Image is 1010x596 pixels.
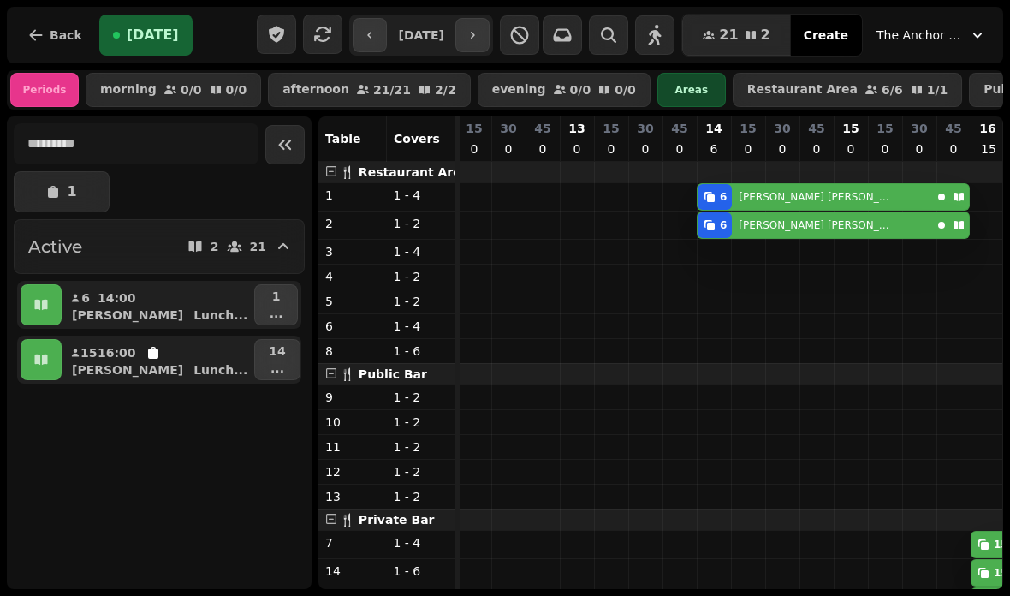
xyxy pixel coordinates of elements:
p: 15 [842,120,858,137]
p: [PERSON_NAME] [PERSON_NAME] [739,218,895,232]
p: 15 [603,120,619,137]
div: Areas [657,73,726,107]
p: 13 [568,120,585,137]
button: 212 [682,15,790,56]
p: [PERSON_NAME] [72,361,183,378]
p: 21 [250,241,266,253]
p: 1 - 4 [394,187,449,204]
p: 3 [325,243,380,260]
p: 0 [639,140,652,158]
p: morning [100,83,157,97]
p: 1 - 6 [394,343,449,360]
p: 9 [325,389,380,406]
p: Lunch ... [193,307,247,324]
button: [DATE] [99,15,193,56]
span: [DATE] [127,28,179,42]
p: afternoon [282,83,349,97]
p: 45 [671,120,687,137]
p: ... [270,305,283,322]
p: 1 - 2 [394,488,449,505]
p: 30 [911,120,927,137]
p: 0 [878,140,892,158]
p: 16:00 [98,344,136,361]
p: 1 - 2 [394,268,449,285]
p: 45 [534,120,550,137]
p: 14 [269,343,285,360]
p: 0 [912,140,926,158]
h2: Active [28,235,82,259]
p: 0 [570,140,584,158]
p: 14 [705,120,722,137]
p: 0 / 0 [226,84,247,96]
p: 21 / 21 [373,84,411,96]
p: 8 [325,343,380,360]
p: 15 [80,344,91,361]
p: 1 - 2 [394,463,449,480]
button: morning0/00/0 [86,73,261,107]
p: ... [269,360,285,377]
p: 5 [325,293,380,310]
p: [PERSON_NAME] [72,307,183,324]
p: 30 [637,120,653,137]
p: 1 / 1 [927,84,948,96]
p: 6 / 6 [882,84,903,96]
span: Back [50,29,82,41]
span: 21 [719,28,738,42]
p: 1 [325,187,380,204]
p: evening [492,83,546,97]
p: 6 [707,140,721,158]
p: 2 / 2 [435,84,456,96]
p: 6 [325,318,380,335]
p: 10 [325,414,380,431]
p: 1 [67,185,76,199]
p: 1 - 4 [394,534,449,551]
p: 30 [774,120,790,137]
button: Back [14,15,96,56]
p: 12 [325,463,380,480]
button: 14... [254,339,300,380]
span: 🍴 Private Bar [340,513,435,527]
p: 1 [270,288,283,305]
p: 45 [808,120,824,137]
span: Table [325,132,361,146]
button: 1516:00[PERSON_NAME]Lunch... [65,339,251,380]
p: 4 [325,268,380,285]
p: 0 / 0 [570,84,591,96]
button: 1 [14,171,110,212]
p: 30 [500,120,516,137]
p: 1 - 6 [394,563,449,580]
div: 6 [720,218,727,232]
button: Active221 [14,219,305,274]
span: The Anchor Inn [876,27,962,44]
div: 15 [994,538,1008,551]
div: 6 [720,190,727,204]
p: 0 [673,140,686,158]
p: 0 / 0 [615,84,636,96]
button: 614:00[PERSON_NAME]Lunch... [65,284,251,325]
p: 0 / 0 [181,84,202,96]
p: 15 [466,120,482,137]
p: 11 [325,438,380,456]
p: 0 [810,140,823,158]
p: 14:00 [98,289,136,307]
p: 7 [325,534,380,551]
p: 15 [740,120,756,137]
p: 0 [947,140,960,158]
p: 0 [775,140,789,158]
button: Restaurant Area6/61/1 [733,73,963,107]
p: [PERSON_NAME] [PERSON_NAME] [739,190,895,204]
div: 15 [994,566,1008,580]
span: Covers [394,132,440,146]
p: 1 - 2 [394,414,449,431]
button: Create [790,15,862,56]
button: evening0/00/0 [478,73,651,107]
div: Periods [10,73,79,107]
p: Restaurant Area [747,83,858,97]
button: 1... [254,284,298,325]
p: 16 [979,120,995,137]
p: 0 [467,140,481,158]
span: Create [804,29,848,41]
span: 2 [761,28,770,42]
span: 🍴 Public Bar [340,367,427,381]
p: 1 - 2 [394,293,449,310]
